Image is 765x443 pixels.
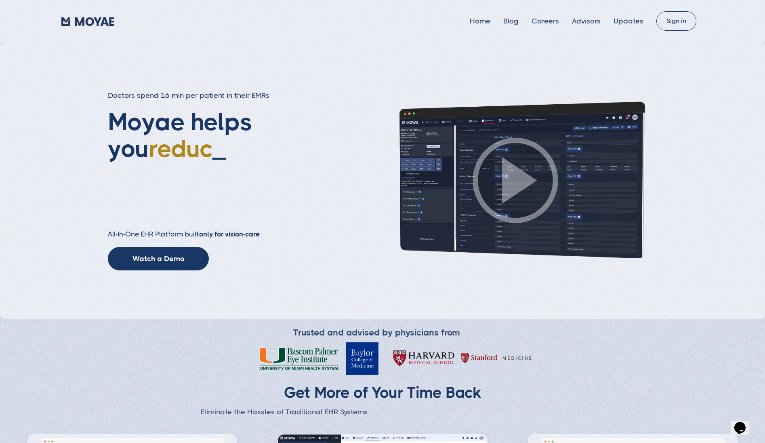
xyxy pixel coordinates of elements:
[199,230,260,238] strong: only for vision-care
[61,15,115,27] a: home
[201,406,564,418] p: Eliminate the Hassles of Traditional EHR Systems
[460,346,533,371] img: Harvard Medical School
[346,342,378,375] img: Baylor College of Medicine Logo
[61,17,115,26] img: Moyae Logo
[293,327,460,338] div: Trusted and advised by physicians from
[108,91,323,101] h3: Doctors spend 16 min per patient in their EMRs
[108,247,209,270] a: Watch a Demo
[572,17,601,25] a: Advisors
[656,11,696,31] a: Sign in
[387,346,460,371] img: Harvard Medical School
[470,17,490,25] a: Home
[108,109,323,214] h1: Moyae helps you
[149,135,212,162] span: reduc
[259,347,338,370] img: Bascom Palmer Eye Institute University of Miami Health System Logo
[108,230,323,239] h2: All-In-One EHR Platform built
[614,17,643,25] a: Updates
[503,17,519,25] a: Blog
[731,411,757,435] iframe: chat widget
[201,383,564,403] h2: Get More of Your Time Back
[374,101,657,260] img: Patient history screenshot
[212,135,226,162] span: _
[532,17,559,25] a: Careers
